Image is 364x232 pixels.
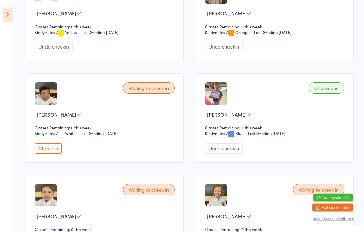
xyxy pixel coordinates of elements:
[205,30,225,35] div: Kindymites
[123,83,175,94] div: Waiting to check in
[205,144,243,154] button: Undo checkin
[312,204,353,212] button: Exit kiosk mode
[56,131,118,137] span: / White – Last Grading [DATE]
[35,184,57,207] img: image1684735454.png
[35,30,55,35] div: Kindymites
[313,194,353,202] button: Auto-cycle: ON
[205,125,347,131] div: Classes Remaining: 0 this week
[205,184,227,207] img: image1747201942.png
[205,24,347,30] div: Classes Remaining: 0 this week
[37,10,77,17] span: [PERSON_NAME]
[35,144,62,154] button: Check in
[293,184,344,196] div: Waiting to check in
[35,24,177,30] div: Classes Remaining: 0 this week
[226,30,292,35] span: / Orange – Last Grading [DATE]
[123,184,175,196] div: Waiting to check in
[207,10,247,17] span: [PERSON_NAME]
[37,111,77,118] span: [PERSON_NAME]
[205,131,225,137] div: Kindymites
[35,131,55,137] div: Kindymites
[207,213,247,220] span: [PERSON_NAME]
[35,83,57,105] img: image1722491704.png
[37,213,77,220] span: [PERSON_NAME]
[226,131,285,137] span: / Blue – Last Grading [DATE]
[35,125,177,131] div: Classes Remaining: 0 this week
[205,83,227,105] img: image1738323299.png
[205,42,243,52] button: Undo checkin
[207,111,247,118] span: [PERSON_NAME]
[56,30,119,35] span: / Yellow – Last Grading [DATE]
[313,216,353,221] button: how to secure with pin
[309,83,344,94] div: Checked in
[35,42,73,52] button: Undo checkin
